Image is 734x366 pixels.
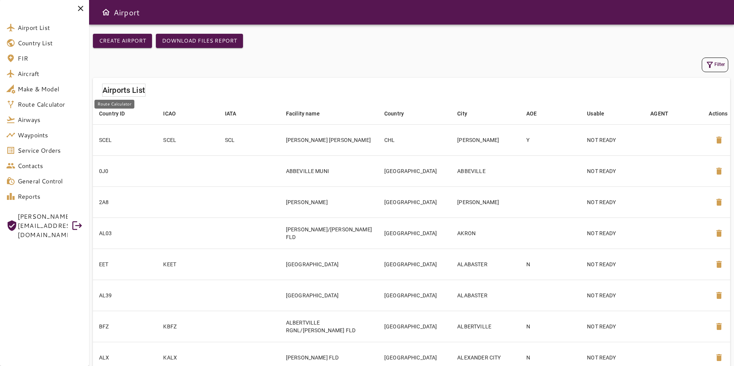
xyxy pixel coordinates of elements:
td: [GEOGRAPHIC_DATA] [378,155,451,186]
td: [PERSON_NAME] [451,124,520,155]
td: AL39 [93,280,157,311]
span: General Control [18,176,83,186]
div: ICAO [163,109,176,118]
span: AOE [526,109,547,118]
p: NOT READY [587,229,638,237]
span: delete [714,135,724,145]
span: [PERSON_NAME][EMAIL_ADDRESS][DOMAIN_NAME] [18,212,68,239]
td: [PERSON_NAME] [PERSON_NAME] [280,124,378,155]
div: Facility name [286,109,320,118]
span: delete [714,260,724,269]
td: SCEL [157,124,218,155]
td: [GEOGRAPHIC_DATA] [378,280,451,311]
div: IATA [225,109,236,118]
td: N [520,311,581,342]
button: Delete Airport [710,286,728,305]
td: Y [520,124,581,155]
td: ALBERTVILLE [451,311,520,342]
td: ALBERTVILLE RGNL/[PERSON_NAME] FLD [280,311,378,342]
div: Country ID [99,109,125,118]
span: Facility name [286,109,330,118]
span: City [457,109,477,118]
span: FIR [18,54,83,63]
span: Usable [587,109,614,118]
td: SCL [219,124,280,155]
div: City [457,109,467,118]
p: NOT READY [587,292,638,299]
span: Country [384,109,414,118]
div: Usable [587,109,604,118]
td: ALABASTER [451,249,520,280]
p: NOT READY [587,198,638,206]
span: Airways [18,115,83,124]
td: ABBEVILLE [451,155,520,186]
td: ABBEVILLE MUNI [280,155,378,186]
span: AGENT [650,109,678,118]
span: delete [714,229,724,238]
div: AGENT [650,109,668,118]
span: Route Calculator [18,100,83,109]
td: CHL [378,124,451,155]
td: [GEOGRAPHIC_DATA] [378,311,451,342]
h6: Airport [114,6,140,18]
span: delete [714,322,724,331]
td: KEET [157,249,218,280]
button: Filter [702,58,728,72]
td: [GEOGRAPHIC_DATA] [280,249,378,280]
span: delete [714,353,724,362]
span: Service Orders [18,146,83,155]
button: Delete Airport [710,255,728,274]
span: ICAO [163,109,186,118]
td: N [520,249,581,280]
span: IATA [225,109,246,118]
p: NOT READY [587,260,638,268]
span: Aircraft [18,69,83,78]
span: Reports [18,192,83,201]
button: Delete Airport [710,193,728,211]
td: [PERSON_NAME] [451,186,520,218]
span: delete [714,291,724,300]
span: Airport List [18,23,83,32]
button: Create airport [93,34,152,48]
span: Make & Model [18,84,83,94]
td: [GEOGRAPHIC_DATA] [280,280,378,311]
div: AOE [526,109,537,118]
p: NOT READY [587,323,638,330]
td: EET [93,249,157,280]
div: Country [384,109,404,118]
span: delete [714,198,724,207]
span: Country List [18,38,83,48]
p: NOT READY [587,354,638,361]
p: NOT READY [587,136,638,144]
td: [PERSON_NAME]/[PERSON_NAME] FLD [280,218,378,249]
td: [GEOGRAPHIC_DATA] [378,186,451,218]
td: [GEOGRAPHIC_DATA] [378,249,451,280]
h6: Airports List [102,84,145,96]
span: Country ID [99,109,135,118]
button: Delete Airport [710,224,728,242]
p: NOT READY [587,167,638,175]
span: delete [714,167,724,176]
td: [PERSON_NAME] [280,186,378,218]
span: Waypoints [18,130,83,140]
button: Delete Airport [710,317,728,336]
td: ALABASTER [451,280,520,311]
td: SCEL [93,124,157,155]
td: AKRON [451,218,520,249]
td: [GEOGRAPHIC_DATA] [378,218,451,249]
td: 0J0 [93,155,157,186]
span: Contacts [18,161,83,170]
button: Delete Airport [710,131,728,149]
button: Delete Airport [710,162,728,180]
td: KBFZ [157,311,218,342]
div: Route Calculator [94,100,134,109]
td: AL03 [93,218,157,249]
td: 2A8 [93,186,157,218]
td: BFZ [93,311,157,342]
button: Open drawer [98,5,114,20]
button: Download Files Report [156,34,243,48]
